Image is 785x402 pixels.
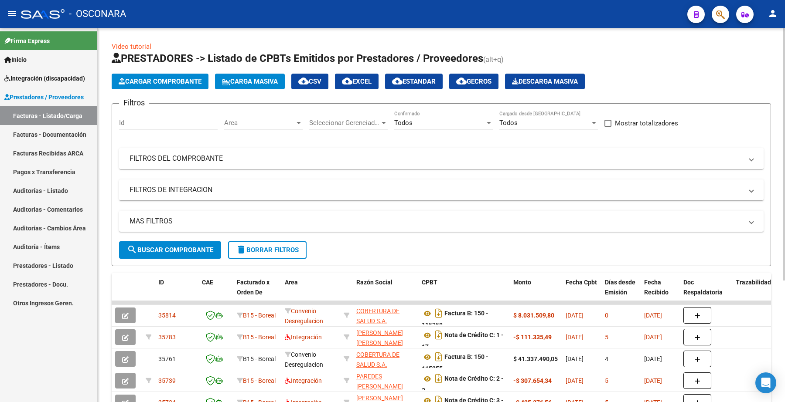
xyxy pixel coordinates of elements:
datatable-header-cell: Doc Respaldatoria [680,273,732,311]
span: CAE [202,279,213,286]
span: B15 - Boreal [243,312,276,319]
span: [DATE] [566,334,584,341]
mat-expansion-panel-header: MAS FILTROS [119,211,764,232]
span: Prestadores / Proveedores [4,92,84,102]
span: Gecros [456,78,491,85]
span: COBERTURA DE SALUD S.A. [356,307,399,324]
span: 4 [605,355,608,362]
h3: Filtros [119,97,149,109]
span: Fecha Cpbt [566,279,597,286]
mat-icon: menu [7,8,17,19]
strong: -$ 111.335,49 [513,334,552,341]
span: - OSCONARA [69,4,126,24]
span: Convenio Desregulacion [285,351,323,368]
span: Firma Express [4,36,50,46]
mat-icon: cloud_download [392,76,403,86]
span: 35814 [158,312,176,319]
strong: Factura B: 150 - 115258 [422,310,488,329]
datatable-header-cell: Razón Social [353,273,418,311]
strong: $ 8.031.509,80 [513,312,554,319]
span: B15 - Boreal [243,334,276,341]
span: Descarga Masiva [512,78,578,85]
span: Facturado x Orden De [237,279,270,296]
span: Buscar Comprobante [127,246,213,254]
span: Convenio Desregulacion [285,307,323,324]
span: B15 - Boreal [243,377,276,384]
div: 27274905641 [356,372,415,390]
strong: $ 41.337.490,05 [513,355,558,362]
span: Todos [394,119,413,127]
span: Doc Respaldatoria [683,279,723,296]
span: Borrar Filtros [236,246,299,254]
strong: Nota de Crédito C: 2 - 3 [422,375,504,394]
span: [DATE] [644,377,662,384]
span: (alt+q) [483,55,504,64]
span: COBERTURA DE SALUD S.A. [356,351,399,368]
span: [DATE] [644,334,662,341]
mat-icon: cloud_download [456,76,467,86]
button: Borrar Filtros [228,241,307,259]
button: Buscar Comprobante [119,241,221,259]
i: Descargar documento [433,350,444,364]
mat-icon: search [127,244,137,255]
span: Carga Masiva [222,78,278,85]
datatable-header-cell: CPBT [418,273,510,311]
span: Seleccionar Gerenciador [309,119,380,127]
span: PAREDES [PERSON_NAME] [356,373,403,390]
span: Inicio [4,55,27,64]
mat-expansion-panel-header: FILTROS DEL COMPROBANTE [119,148,764,169]
button: Cargar Comprobante [112,74,208,89]
mat-panel-title: MAS FILTROS [130,216,743,226]
span: Monto [513,279,531,286]
span: [DATE] [566,312,584,319]
span: [DATE] [566,355,584,362]
mat-expansion-panel-header: FILTROS DE INTEGRACION [119,179,764,200]
span: EXCEL [342,78,372,85]
div: 23399366194 [356,328,415,346]
button: Estandar [385,74,443,89]
span: Area [224,119,295,127]
button: Gecros [449,74,498,89]
mat-icon: delete [236,244,246,255]
a: Video tutorial [112,43,151,51]
span: CSV [298,78,321,85]
strong: Factura B: 150 - 115255 [422,354,488,372]
strong: Nota de Crédito C: 1 - 17 [422,332,504,351]
span: Integración [285,334,322,341]
span: 35739 [158,377,176,384]
i: Descargar documento [433,372,444,385]
span: 5 [605,377,608,384]
button: Carga Masiva [215,74,285,89]
span: [PERSON_NAME] [356,395,403,402]
datatable-header-cell: ID [155,273,198,311]
span: 0 [605,312,608,319]
strong: -$ 307.654,34 [513,377,552,384]
span: Integración (discapacidad) [4,74,85,83]
span: 5 [605,334,608,341]
span: Integración [285,377,322,384]
span: CPBT [422,279,437,286]
span: [DATE] [644,312,662,319]
mat-icon: cloud_download [298,76,309,86]
button: CSV [291,74,328,89]
span: ID [158,279,164,286]
app-download-masive: Descarga masiva de comprobantes (adjuntos) [505,74,585,89]
mat-icon: cloud_download [342,76,352,86]
datatable-header-cell: Días desde Emisión [601,273,641,311]
span: Cargar Comprobante [119,78,201,85]
span: 35783 [158,334,176,341]
span: PRESTADORES -> Listado de CPBTs Emitidos por Prestadores / Proveedores [112,52,483,64]
datatable-header-cell: Trazabilidad [732,273,785,311]
span: [DATE] [644,355,662,362]
span: Mostrar totalizadores [615,118,678,128]
button: EXCEL [335,74,379,89]
div: 30707761896 [356,350,415,368]
datatable-header-cell: Fecha Recibido [641,273,680,311]
datatable-header-cell: Area [281,273,340,311]
button: Descarga Masiva [505,74,585,89]
i: Descargar documento [433,328,444,342]
span: Razón Social [356,279,392,286]
mat-icon: person [768,8,778,19]
span: [DATE] [566,377,584,384]
span: Todos [499,119,518,127]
